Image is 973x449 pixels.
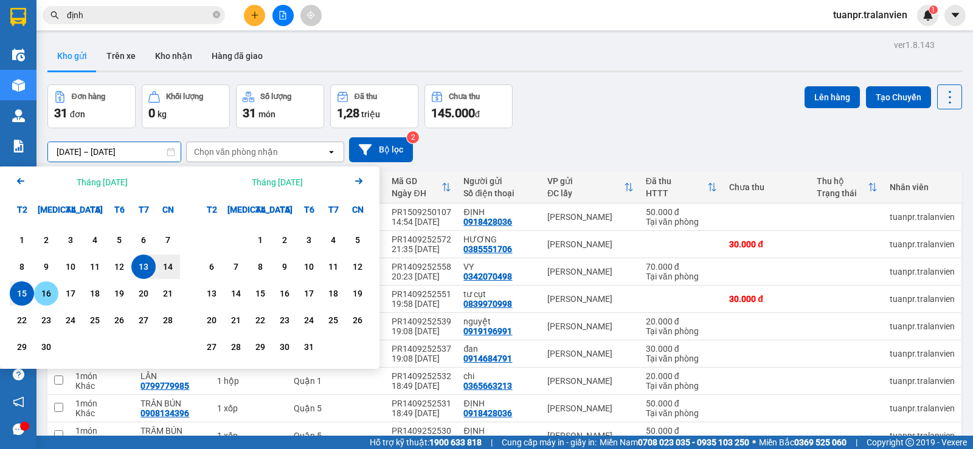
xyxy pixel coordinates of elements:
[13,369,24,380] span: question-circle
[890,294,955,304] div: tuanpr.tralanvien
[351,174,366,188] svg: Arrow Right
[10,8,26,26] img: logo-vxr
[272,255,297,279] div: Choose Thứ Năm, tháng 10 9 2025. It's available.
[111,259,128,274] div: 12
[276,233,293,247] div: 2
[34,255,58,279] div: Choose Thứ Ba, tháng 09 9 2025. It's available.
[297,335,321,359] div: Choose Thứ Sáu, tháng 10 31 2025. It's available.
[135,259,152,274] div: 13
[349,137,413,162] button: Bộ lọc
[294,431,380,440] div: Quận 5
[58,197,83,222] div: T4
[890,267,955,276] div: tuanpr.tralanvien
[252,313,269,327] div: 22
[72,92,105,101] div: Đơn hàng
[62,259,79,274] div: 10
[13,233,30,247] div: 1
[392,299,451,309] div: 19:58 [DATE]
[950,10,961,21] span: caret-down
[392,371,451,381] div: PR1409252532
[156,197,180,222] div: CN
[345,228,370,252] div: Choose Chủ Nhật, tháng 10 5 2025. It's available.
[547,212,634,222] div: [PERSON_NAME]
[217,376,281,386] div: 1 hộp
[321,281,345,306] div: Choose Thứ Bảy, tháng 10 18 2025. It's available.
[890,349,955,358] div: tuanpr.tralanvien
[272,228,297,252] div: Choose Thứ Năm, tháng 10 2 2025. It's available.
[10,228,34,252] div: Choose Thứ Hai, tháng 09 1 2025. It's available.
[252,176,303,188] div: Tháng [DATE]
[866,86,931,108] button: Tạo Chuyến
[140,399,205,408] div: TRÂN BÚN
[50,11,59,19] span: search
[392,244,451,254] div: 21:35 [DATE]
[646,408,718,418] div: Tại văn phòng
[83,281,107,306] div: Choose Thứ Năm, tháng 09 18 2025. It's available.
[646,262,718,272] div: 70.000 đ
[38,313,55,327] div: 23
[392,188,441,198] div: Ngày ĐH
[58,308,83,332] div: Choose Thứ Tư, tháng 09 24 2025. It's available.
[463,217,512,227] div: 0918428036
[463,188,535,198] div: Số điện thoại
[62,233,79,247] div: 3
[131,197,156,222] div: T7
[148,106,155,120] span: 0
[217,403,281,413] div: 1 xốp
[12,49,25,61] img: warehouse-icon
[111,313,128,327] div: 26
[34,281,58,306] div: Choose Thứ Ba, tháng 09 16 2025. It's available.
[392,207,451,217] div: PR1509250107
[646,381,718,391] div: Tại văn phòng
[47,84,136,128] button: Đơn hàng31đơn
[62,286,79,301] div: 17
[355,92,377,101] div: Đã thu
[75,381,128,391] div: Khác
[646,207,718,217] div: 50.000 đ
[463,354,512,363] div: 0914684791
[392,426,451,436] div: PR1409252530
[159,233,176,247] div: 7
[107,255,131,279] div: Choose Thứ Sáu, tháng 09 12 2025. It's available.
[107,228,131,252] div: Choose Thứ Sáu, tháng 09 5 2025. It's available.
[547,321,634,331] div: [PERSON_NAME]
[463,207,535,217] div: ĐỊNH
[300,313,317,327] div: 24
[463,371,535,381] div: chi
[890,321,955,331] div: tuanpr.tralanvien
[10,308,34,332] div: Choose Thứ Hai, tháng 09 22 2025. It's available.
[75,371,128,381] div: 1 món
[272,197,297,222] div: T5
[34,308,58,332] div: Choose Thứ Ba, tháng 09 23 2025. It's available.
[297,197,321,222] div: T6
[156,255,180,279] div: Choose Chủ Nhật, tháng 09 14 2025. It's available.
[327,147,336,157] svg: open
[203,259,220,274] div: 6
[38,233,55,247] div: 2
[931,5,935,14] span: 1
[272,335,297,359] div: Choose Thứ Năm, tháng 10 30 2025. It's available.
[321,308,345,332] div: Choose Thứ Bảy, tháng 10 25 2025. It's available.
[463,381,512,391] div: 0365663213
[463,408,512,418] div: 0918428036
[213,11,220,18] span: close-circle
[131,255,156,279] div: Selected start date. Thứ Bảy, tháng 09 13 2025. It's available.
[13,174,28,190] button: Previous month.
[294,376,380,386] div: Quận 1
[13,259,30,274] div: 8
[805,86,860,108] button: Lên hàng
[86,233,103,247] div: 4
[276,313,293,327] div: 23
[34,228,58,252] div: Choose Thứ Ba, tháng 09 2 2025. It's available.
[203,313,220,327] div: 20
[349,286,366,301] div: 19
[248,255,272,279] div: Choose Thứ Tư, tháng 10 8 2025. It's available.
[86,259,103,274] div: 11
[13,286,30,301] div: 15
[463,235,535,244] div: HƯƠNG
[252,340,269,354] div: 29
[330,84,418,128] button: Đã thu1,28 triệu
[279,11,287,19] span: file-add
[325,313,342,327] div: 25
[894,38,935,52] div: ver 1.8.143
